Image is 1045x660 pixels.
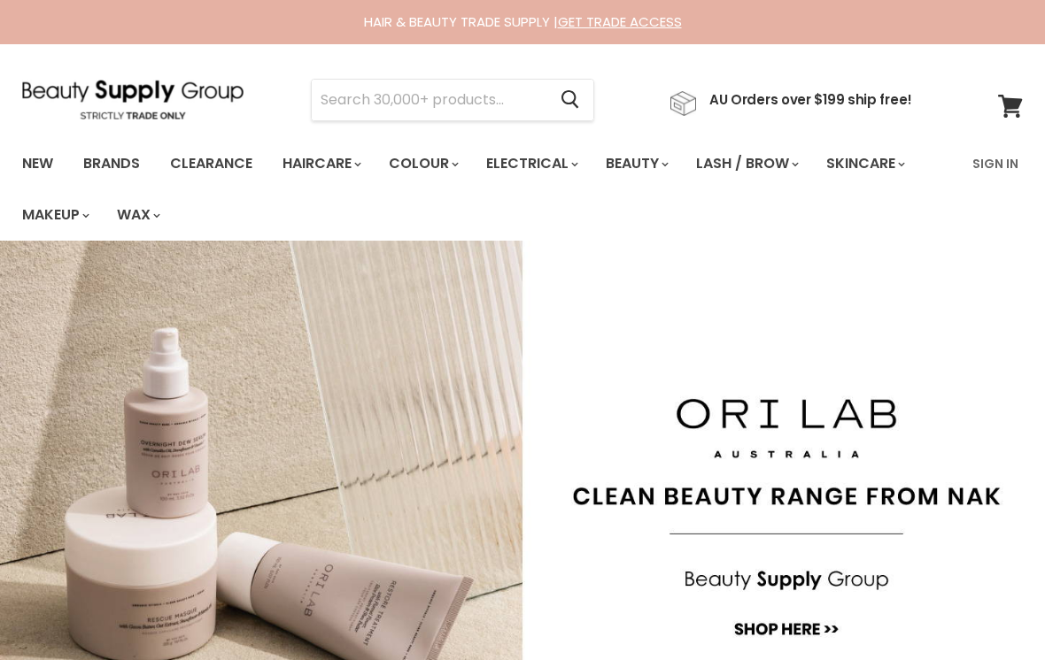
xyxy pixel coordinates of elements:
[546,80,593,120] button: Search
[813,145,916,182] a: Skincare
[683,145,809,182] a: Lash / Brow
[962,145,1029,182] a: Sign In
[311,79,594,121] form: Product
[157,145,266,182] a: Clearance
[473,145,589,182] a: Electrical
[312,80,546,120] input: Search
[9,196,100,234] a: Makeup
[375,145,469,182] a: Colour
[269,145,372,182] a: Haircare
[104,196,171,234] a: Wax
[956,577,1027,642] iframe: Gorgias live chat messenger
[558,12,682,31] a: GET TRADE ACCESS
[9,145,66,182] a: New
[70,145,153,182] a: Brands
[592,145,679,182] a: Beauty
[9,138,962,241] ul: Main menu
